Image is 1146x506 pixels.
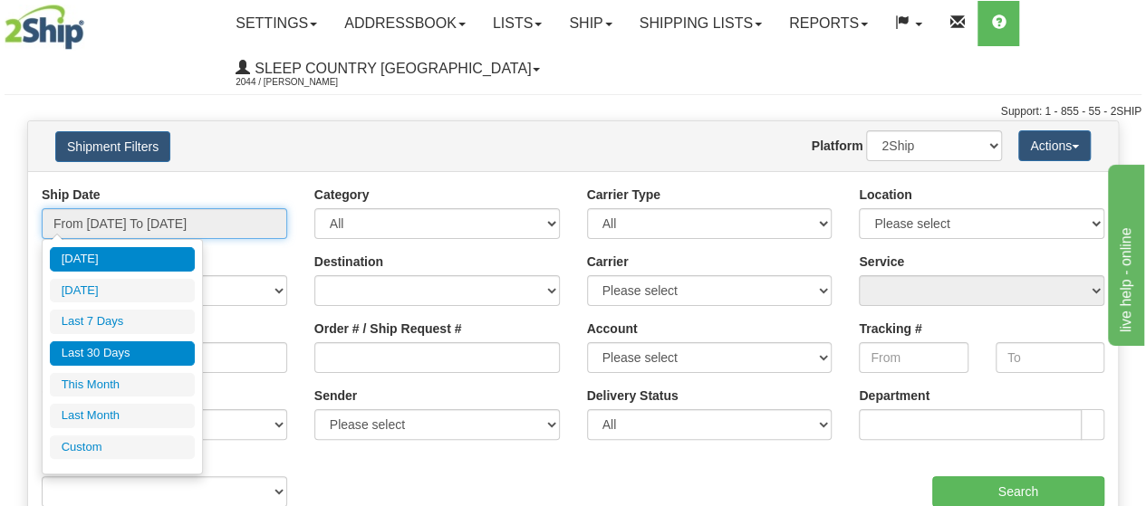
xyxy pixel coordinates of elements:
a: Reports [775,1,881,46]
input: To [996,342,1104,373]
label: Tracking # [859,320,921,338]
iframe: chat widget [1104,160,1144,345]
button: Actions [1018,130,1091,161]
span: Sleep Country [GEOGRAPHIC_DATA] [250,61,531,76]
label: Ship Date [42,186,101,204]
label: Account [587,320,638,338]
label: Sender [314,387,357,405]
input: From [859,342,968,373]
li: Last 30 Days [50,341,195,366]
label: Delivery Status [587,387,679,405]
a: Settings [222,1,331,46]
label: Service [859,253,904,271]
a: Lists [479,1,555,46]
label: Platform [812,137,863,155]
li: Last Month [50,404,195,428]
a: Ship [555,1,625,46]
label: Department [859,387,929,405]
li: Custom [50,435,195,460]
li: [DATE] [50,247,195,272]
li: [DATE] [50,279,195,303]
label: Carrier [587,253,629,271]
img: logo2044.jpg [5,5,84,50]
label: Carrier Type [587,186,660,204]
label: Order # / Ship Request # [314,320,462,338]
a: Shipping lists [626,1,775,46]
label: Destination [314,253,383,271]
div: Support: 1 - 855 - 55 - 2SHIP [5,104,1141,119]
a: Sleep Country [GEOGRAPHIC_DATA] 2044 / [PERSON_NAME] [222,46,554,91]
li: Last 7 Days [50,310,195,334]
a: Addressbook [331,1,479,46]
label: Category [314,186,370,204]
li: This Month [50,373,195,397]
label: Location [859,186,911,204]
button: Shipment Filters [55,131,170,162]
div: live help - online [14,11,168,33]
span: 2044 / [PERSON_NAME] [236,73,371,91]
